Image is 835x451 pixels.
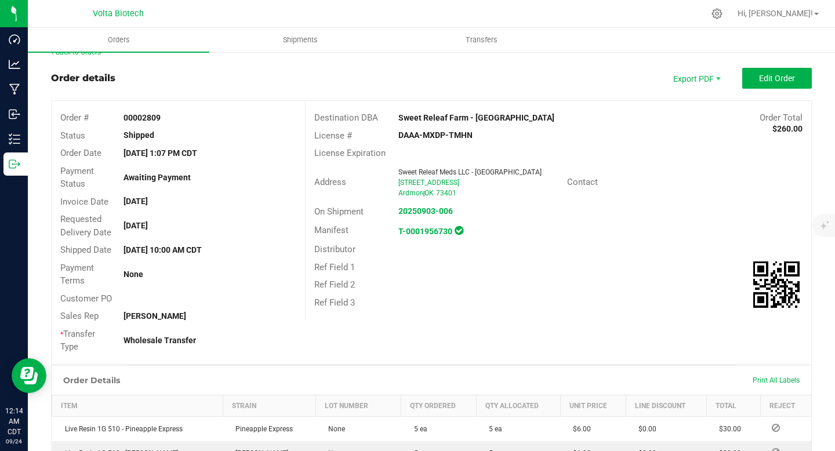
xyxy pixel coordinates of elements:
[59,425,183,433] span: Live Resin 1G 510 - Pineapple Express
[753,261,800,308] img: Scan me!
[706,395,760,416] th: Total
[398,168,542,176] span: Sweet Releaf Meds LLC - [GEOGRAPHIC_DATA]
[124,173,191,182] strong: Awaiting Payment
[742,68,812,89] button: Edit Order
[124,113,161,122] strong: 00002809
[401,395,477,416] th: Qty Ordered
[567,425,591,433] span: $6.00
[9,83,20,95] inline-svg: Manufacturing
[9,158,20,170] inline-svg: Outbound
[5,406,23,437] p: 12:14 AM CDT
[713,425,741,433] span: $30.00
[314,262,355,272] span: Ref Field 1
[60,263,94,286] span: Payment Terms
[124,336,196,345] strong: Wholesale Transfer
[314,130,352,141] span: License #
[124,130,154,140] strong: Shipped
[314,148,386,158] span: License Expiration
[124,270,143,279] strong: None
[767,424,785,431] span: Reject Inventory
[124,221,148,230] strong: [DATE]
[60,148,101,158] span: Order Date
[398,179,459,187] span: [STREET_ADDRESS]
[626,395,706,416] th: Line Discount
[398,189,426,197] span: Ardmore
[9,133,20,145] inline-svg: Inventory
[450,35,513,45] span: Transfers
[93,9,144,19] span: Volta Biotech
[60,197,108,207] span: Invoice Date
[60,166,94,190] span: Payment Status
[12,358,46,393] iframe: Resource center
[661,68,731,89] li: Export PDF
[124,311,186,321] strong: [PERSON_NAME]
[60,112,89,123] span: Order #
[60,329,95,352] span: Transfer Type
[314,244,355,254] span: Distributor
[314,206,364,217] span: On Shipment
[772,124,803,133] strong: $260.00
[9,108,20,120] inline-svg: Inbound
[9,34,20,45] inline-svg: Dashboard
[60,311,99,321] span: Sales Rep
[760,112,803,123] span: Order Total
[398,206,453,216] a: 20250903-006
[314,177,346,187] span: Address
[436,189,456,197] span: 73401
[315,395,401,416] th: Lot Number
[209,28,391,52] a: Shipments
[408,425,427,433] span: 5 ea
[710,8,724,19] div: Manage settings
[567,177,598,187] span: Contact
[455,224,463,237] span: In Sync
[124,197,148,206] strong: [DATE]
[314,112,378,123] span: Destination DBA
[753,376,800,384] span: Print All Labels
[63,376,120,385] h1: Order Details
[124,245,202,254] strong: [DATE] 10:00 AM CDT
[230,425,293,433] span: Pineapple Express
[60,245,111,255] span: Shipped Date
[753,261,800,308] qrcode: 00002809
[560,395,626,416] th: Unit Price
[314,225,348,235] span: Manifest
[60,293,112,304] span: Customer PO
[5,437,23,446] p: 09/24
[52,395,223,416] th: Item
[314,297,355,308] span: Ref Field 3
[483,425,502,433] span: 5 ea
[28,28,209,52] a: Orders
[760,395,811,416] th: Reject
[391,28,572,52] a: Transfers
[424,189,434,197] span: OK
[398,130,473,140] strong: DAAA-MXDP-TMHN
[322,425,345,433] span: None
[314,279,355,290] span: Ref Field 2
[476,395,560,416] th: Qty Allocated
[423,189,424,197] span: ,
[223,395,315,416] th: Strain
[759,74,795,83] span: Edit Order
[51,71,115,85] div: Order details
[398,227,452,236] a: T-0001956730
[9,59,20,70] inline-svg: Analytics
[398,113,554,122] strong: Sweet Releaf Farm - [GEOGRAPHIC_DATA]
[92,35,146,45] span: Orders
[60,130,85,141] span: Status
[738,9,813,18] span: Hi, [PERSON_NAME]!
[60,214,111,238] span: Requested Delivery Date
[633,425,656,433] span: $0.00
[124,148,197,158] strong: [DATE] 1:07 PM CDT
[267,35,333,45] span: Shipments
